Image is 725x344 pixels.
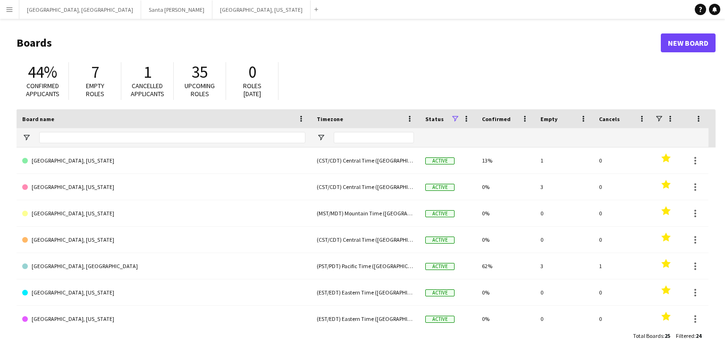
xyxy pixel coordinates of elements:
div: 0 [593,174,652,200]
a: [GEOGRAPHIC_DATA], [US_STATE] [22,147,305,174]
button: Open Filter Menu [317,133,325,142]
div: 0 [593,306,652,332]
div: 0% [476,200,535,226]
div: 0 [593,227,652,253]
button: Santa [PERSON_NAME] [141,0,212,19]
a: [GEOGRAPHIC_DATA], [US_STATE] [22,174,305,200]
span: 44% [28,62,57,82]
button: [GEOGRAPHIC_DATA], [US_STATE] [212,0,311,19]
a: [GEOGRAPHIC_DATA], [US_STATE] [22,200,305,227]
div: (EST/EDT) Eastern Time ([GEOGRAPHIC_DATA] & [GEOGRAPHIC_DATA]) [311,279,420,305]
span: Confirmed [482,115,511,123]
div: (EST/EDT) Eastern Time ([GEOGRAPHIC_DATA] & [GEOGRAPHIC_DATA]) [311,306,420,332]
span: Cancels [599,115,620,123]
div: 1 [535,147,593,173]
button: [GEOGRAPHIC_DATA], [GEOGRAPHIC_DATA] [19,0,141,19]
span: Filtered [676,332,694,339]
span: Upcoming roles [185,82,215,98]
span: Active [425,263,455,270]
span: Active [425,184,455,191]
span: Roles [DATE] [243,82,261,98]
a: [GEOGRAPHIC_DATA], [US_STATE] [22,306,305,332]
span: 7 [91,62,99,82]
div: 0% [476,227,535,253]
div: 0 [535,200,593,226]
span: 1 [143,62,152,82]
div: 1 [593,253,652,279]
input: Timezone Filter Input [334,132,414,143]
div: (MST/MDT) Mountain Time ([GEOGRAPHIC_DATA] & [GEOGRAPHIC_DATA]) [311,200,420,226]
span: Active [425,157,455,164]
a: [GEOGRAPHIC_DATA], [US_STATE] [22,279,305,306]
div: 0 [593,279,652,305]
div: 0 [535,279,593,305]
div: 0 [535,306,593,332]
span: Cancelled applicants [131,82,164,98]
div: 0 [535,227,593,253]
input: Board name Filter Input [39,132,305,143]
span: Active [425,289,455,296]
span: Confirmed applicants [26,82,59,98]
div: 0 [593,200,652,226]
span: Empty [540,115,557,123]
span: 24 [696,332,701,339]
div: (CST/CDT) Central Time ([GEOGRAPHIC_DATA] & [GEOGRAPHIC_DATA]) [311,147,420,173]
div: 0% [476,306,535,332]
div: (PST/PDT) Pacific Time ([GEOGRAPHIC_DATA] & [GEOGRAPHIC_DATA]) [311,253,420,279]
div: (CST/CDT) Central Time ([GEOGRAPHIC_DATA] & [GEOGRAPHIC_DATA]) [311,174,420,200]
div: 0 [593,147,652,173]
a: New Board [661,33,716,52]
a: [GEOGRAPHIC_DATA], [US_STATE] [22,227,305,253]
div: 62% [476,253,535,279]
span: Active [425,210,455,217]
span: Empty roles [86,82,104,98]
div: 13% [476,147,535,173]
span: Board name [22,115,54,123]
div: 3 [535,174,593,200]
div: 3 [535,253,593,279]
span: 35 [192,62,208,82]
span: 0 [248,62,256,82]
div: 0% [476,279,535,305]
span: Active [425,316,455,323]
span: Active [425,237,455,244]
a: [GEOGRAPHIC_DATA], [GEOGRAPHIC_DATA] [22,253,305,279]
div: (CST/CDT) Central Time ([GEOGRAPHIC_DATA] & [GEOGRAPHIC_DATA]) [311,227,420,253]
button: Open Filter Menu [22,133,31,142]
span: 25 [665,332,670,339]
span: Status [425,115,444,123]
span: Total Boards [633,332,663,339]
h1: Boards [17,36,661,50]
span: Timezone [317,115,343,123]
div: 0% [476,174,535,200]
